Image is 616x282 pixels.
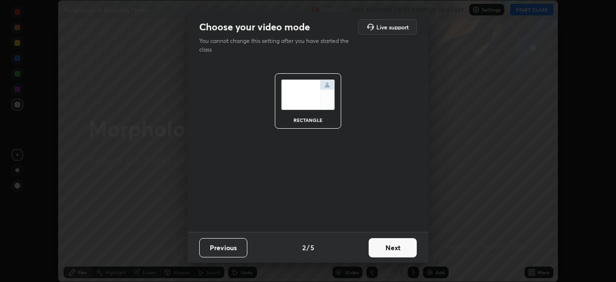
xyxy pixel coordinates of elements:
[199,21,310,33] h2: Choose your video mode
[199,37,355,54] p: You cannot change this setting after you have started the class
[307,242,309,253] h4: /
[369,238,417,257] button: Next
[281,80,335,110] img: normalScreenIcon.ae25ed63.svg
[302,242,306,253] h4: 2
[289,118,327,122] div: rectangle
[376,24,409,30] h5: Live support
[199,238,247,257] button: Previous
[310,242,314,253] h4: 5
